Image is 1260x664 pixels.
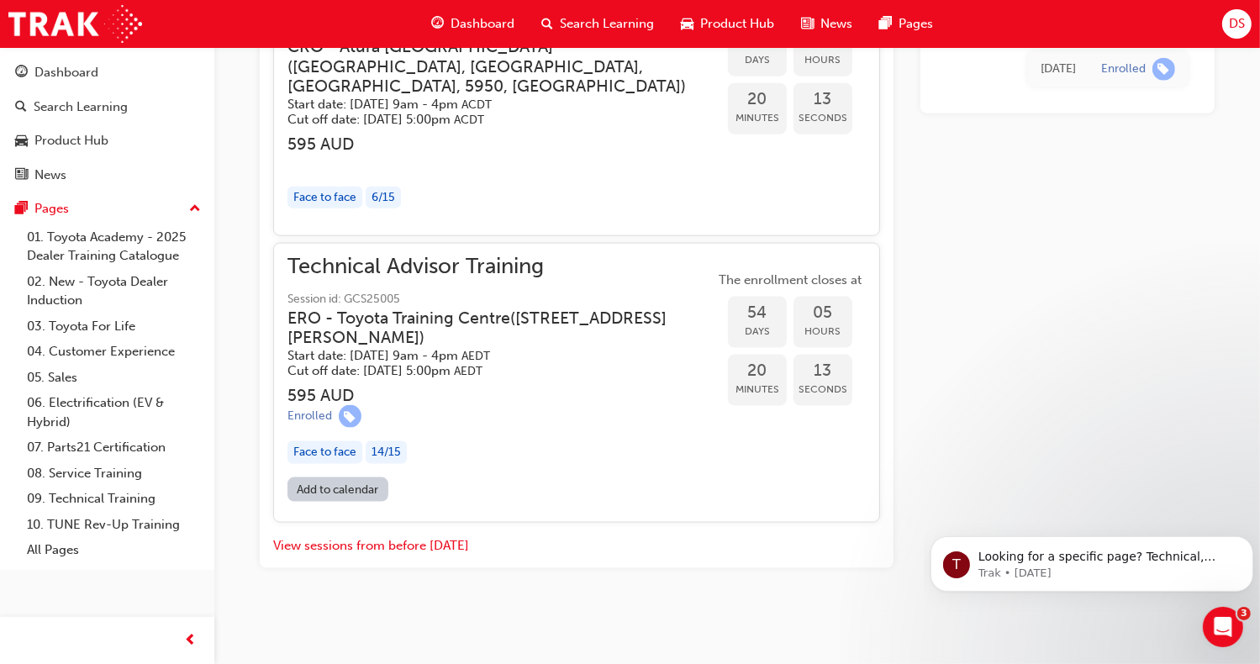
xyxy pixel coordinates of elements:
span: Seconds [793,380,852,399]
div: 14 / 15 [366,441,407,464]
iframe: Intercom notifications message [924,501,1260,619]
a: 06. Electrification (EV & Hybrid) [20,390,208,435]
span: guage-icon [15,66,28,81]
span: 20 [728,90,787,109]
div: News [34,166,66,185]
h5: Start date: [DATE] 9am - 4pm [287,97,688,113]
a: news-iconNews [788,7,866,41]
div: Thu Aug 28 2025 10:01:42 GMT+1000 (Australian Eastern Standard Time) [1041,60,1076,79]
span: Product Hub [700,14,774,34]
button: Pages [7,193,208,224]
a: Search Learning [7,92,208,123]
span: 05 [793,303,852,323]
a: 09. Technical Training [20,486,208,512]
button: View sessions from before [DATE] [273,536,469,556]
a: search-iconSearch Learning [528,7,667,41]
span: Hours [793,322,852,341]
span: learningRecordVerb_ENROLL-icon [339,405,361,428]
span: Search Learning [560,14,654,34]
h3: 595 AUD [287,386,714,405]
h5: Cut off date: [DATE] 5:00pm [287,112,688,128]
a: Product Hub [7,125,208,156]
span: news-icon [801,13,814,34]
button: DS [1222,9,1252,39]
a: car-iconProduct Hub [667,7,788,41]
span: Minutes [728,108,787,128]
div: Enrolled [287,408,332,424]
span: 20 [728,361,787,381]
a: 07. Parts21 Certification [20,435,208,461]
a: All Pages [20,537,208,563]
span: Minutes [728,380,787,399]
span: Pages [899,14,933,34]
span: pages-icon [15,202,28,217]
h5: Cut off date: [DATE] 5:00pm [287,363,688,379]
span: news-icon [15,168,28,183]
div: Product Hub [34,131,108,150]
a: News [7,160,208,191]
span: Dashboard [451,14,514,34]
div: Face to face [287,441,362,464]
a: 01. Toyota Academy - 2025 Dealer Training Catalogue [20,224,208,269]
span: pages-icon [879,13,892,34]
span: Australian Central Daylight Time ACDT [461,97,492,112]
a: Dashboard [7,57,208,88]
img: Trak [8,5,142,43]
a: 05. Sales [20,365,208,391]
div: Enrolled [1101,61,1146,77]
a: Add to calendar [287,477,388,502]
a: 03. Toyota For Life [20,314,208,340]
span: car-icon [681,13,693,34]
span: 13 [793,90,852,109]
div: Face to face [287,187,362,209]
div: 6 / 15 [366,187,401,209]
span: car-icon [15,134,28,149]
span: learningRecordVerb_ENROLL-icon [1152,58,1175,81]
a: guage-iconDashboard [418,7,528,41]
span: News [820,14,852,34]
span: Hours [793,50,852,70]
a: 02. New - Toyota Dealer Induction [20,269,208,314]
span: up-icon [189,198,201,220]
a: pages-iconPages [866,7,946,41]
a: 08. Service Training [20,461,208,487]
span: Seconds [793,108,852,128]
div: Dashboard [34,63,98,82]
span: Session id: GCS25005 [287,290,714,309]
button: DashboardSearch LearningProduct HubNews [7,54,208,193]
button: Technical Advisor TrainingSession id: GCS25005ERO - Toyota Training Centre([STREET_ADDRESS][PERSO... [287,257,866,509]
span: 13 [793,361,852,381]
h3: ERO - Toyota Training Centre ( [STREET_ADDRESS][PERSON_NAME] ) [287,308,688,348]
h5: Start date: [DATE] 9am - 4pm [287,348,688,364]
span: Australian Eastern Daylight Time AEDT [461,349,490,363]
span: 3 [1237,607,1251,620]
span: guage-icon [431,13,444,34]
span: search-icon [541,13,553,34]
span: Australian Eastern Daylight Time AEDT [454,364,482,378]
h3: CRO - Atura [GEOGRAPHIC_DATA] ( [GEOGRAPHIC_DATA], [GEOGRAPHIC_DATA], [GEOGRAPHIC_DATA], 5950, [G... [287,37,688,96]
span: search-icon [15,100,27,115]
div: Search Learning [34,97,128,117]
span: prev-icon [185,630,198,651]
span: 54 [728,303,787,323]
span: Days [728,322,787,341]
span: Australian Central Daylight Time ACDT [454,113,484,127]
iframe: Intercom live chat [1203,607,1243,647]
div: Pages [34,199,69,219]
span: DS [1229,14,1245,34]
span: Days [728,50,787,70]
span: Technical Advisor Training [287,257,714,277]
a: 10. TUNE Rev-Up Training [20,512,208,538]
h3: 595 AUD [287,134,714,154]
a: 04. Customer Experience [20,339,208,365]
span: The enrollment closes at [714,271,866,290]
